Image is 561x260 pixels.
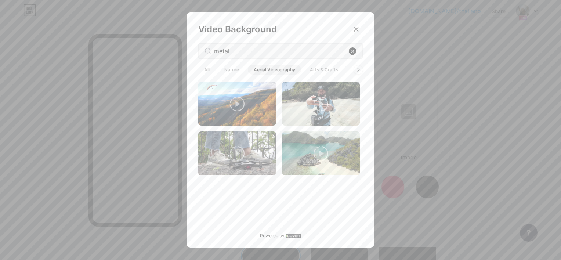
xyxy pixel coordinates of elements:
span: Architecture [347,65,386,75]
span: Powered by [260,233,285,239]
span: All [198,65,216,75]
span: Arts & Crafts [304,65,344,75]
span: Video Background [198,24,277,35]
span: Nature [218,65,245,75]
span: Aerial Videography [248,65,301,75]
input: Search Videos [214,47,349,55]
